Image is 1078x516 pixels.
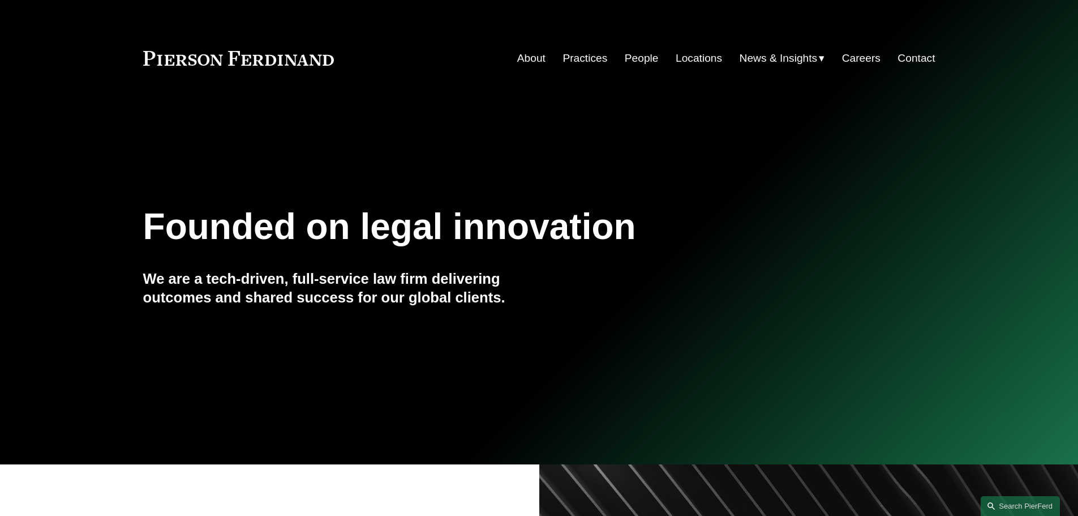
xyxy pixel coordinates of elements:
[625,48,659,69] a: People
[981,496,1060,516] a: Search this site
[143,270,539,306] h4: We are a tech-driven, full-service law firm delivering outcomes and shared success for our global...
[842,48,881,69] a: Careers
[517,48,546,69] a: About
[740,48,825,69] a: folder dropdown
[676,48,722,69] a: Locations
[143,206,804,248] h1: Founded on legal innovation
[897,48,935,69] a: Contact
[740,49,818,69] span: News & Insights
[562,48,607,69] a: Practices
